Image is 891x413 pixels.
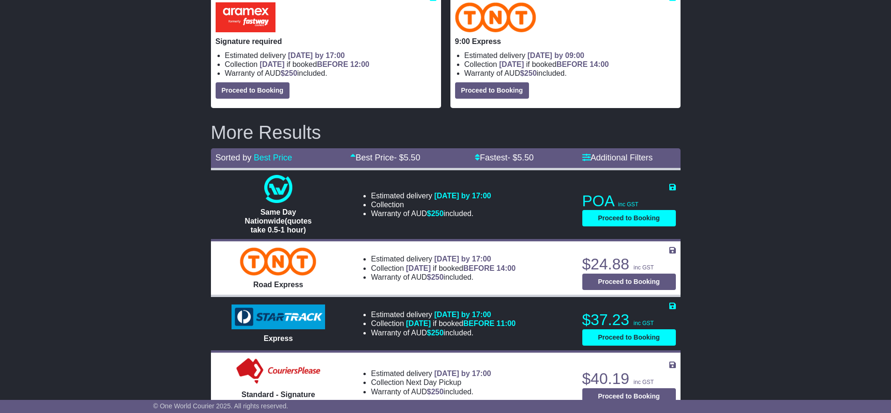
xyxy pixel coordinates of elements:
img: One World Courier: Same Day Nationwide(quotes take 0.5-1 hour) [264,175,292,203]
li: Warranty of AUD included. [225,69,436,78]
p: Signature required [216,37,436,46]
li: Warranty of AUD included. [464,69,676,78]
button: Proceed to Booking [582,210,676,226]
span: Standard - Signature Required [241,391,315,407]
span: inc GST [634,264,654,271]
p: POA [582,192,676,210]
span: - $ [394,153,420,162]
li: Estimated delivery [371,191,491,200]
span: BEFORE [557,60,588,68]
span: inc GST [618,201,638,208]
span: 250 [431,210,444,217]
span: $ [520,69,537,77]
a: Best Price [254,153,292,162]
li: Estimated delivery [371,254,515,263]
span: 14:00 [590,60,609,68]
span: [DATE] [406,319,431,327]
li: Collection [464,60,676,69]
span: 11:00 [497,319,516,327]
li: Estimated delivery [371,369,491,378]
span: [DATE] by 17:00 [288,51,345,59]
span: Sorted by [216,153,252,162]
span: inc GST [634,320,654,326]
h2: More Results [211,122,681,143]
span: [DATE] [260,60,284,68]
span: $ [427,273,444,281]
button: Proceed to Booking [455,82,529,99]
span: 12:00 [350,60,369,68]
span: if booked [499,60,608,68]
li: Collection [371,378,491,387]
a: Additional Filters [582,153,653,162]
span: Next Day Pickup [406,378,461,386]
a: Best Price- $5.50 [350,153,420,162]
span: 250 [431,329,444,337]
span: inc GST [634,379,654,385]
span: if booked [260,60,369,68]
a: Fastest- $5.50 [475,153,534,162]
span: [DATE] [499,60,524,68]
span: if booked [406,264,515,272]
span: [DATE] by 17:00 [434,311,491,319]
button: Proceed to Booking [582,274,676,290]
span: [DATE] by 17:00 [434,192,491,200]
button: Proceed to Booking [582,388,676,405]
span: 250 [431,388,444,396]
button: Proceed to Booking [582,329,676,346]
p: $37.23 [582,311,676,329]
span: Express [264,334,293,342]
li: Collection [371,200,491,209]
span: [DATE] by 17:00 [434,370,491,377]
li: Estimated delivery [464,51,676,60]
span: Road Express [254,281,304,289]
span: [DATE] by 09:00 [528,51,585,59]
li: Estimated delivery [371,310,515,319]
li: Warranty of AUD included. [371,209,491,218]
span: $ [427,210,444,217]
li: Estimated delivery [225,51,436,60]
li: Collection [225,60,436,69]
span: BEFORE [317,60,348,68]
img: StarTrack: Express [232,304,325,330]
span: [DATE] by 17:00 [434,255,491,263]
span: $ [427,329,444,337]
img: Couriers Please: Standard - Signature Required [234,357,323,385]
img: Aramex: Signature required [216,2,275,32]
span: $ [427,388,444,396]
li: Warranty of AUD included. [371,328,515,337]
li: Warranty of AUD included. [371,387,491,396]
span: 250 [524,69,537,77]
img: TNT Domestic: Road Express [240,247,316,275]
button: Proceed to Booking [216,82,290,99]
span: 250 [431,273,444,281]
span: 5.50 [517,153,534,162]
li: Warranty of AUD included. [371,273,515,282]
li: Collection [371,319,515,328]
p: 9:00 Express [455,37,676,46]
span: 5.50 [404,153,420,162]
p: $24.88 [582,255,676,274]
span: $ [281,69,297,77]
img: TNT Domestic: 9:00 Express [455,2,536,32]
span: if booked [406,319,515,327]
span: BEFORE [463,319,494,327]
span: Same Day Nationwide(quotes take 0.5-1 hour) [245,208,311,234]
span: 250 [285,69,297,77]
p: $40.19 [582,370,676,388]
span: [DATE] [406,264,431,272]
span: BEFORE [463,264,494,272]
span: © One World Courier 2025. All rights reserved. [153,402,289,410]
span: - $ [507,153,534,162]
li: Collection [371,264,515,273]
span: 14:00 [497,264,516,272]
